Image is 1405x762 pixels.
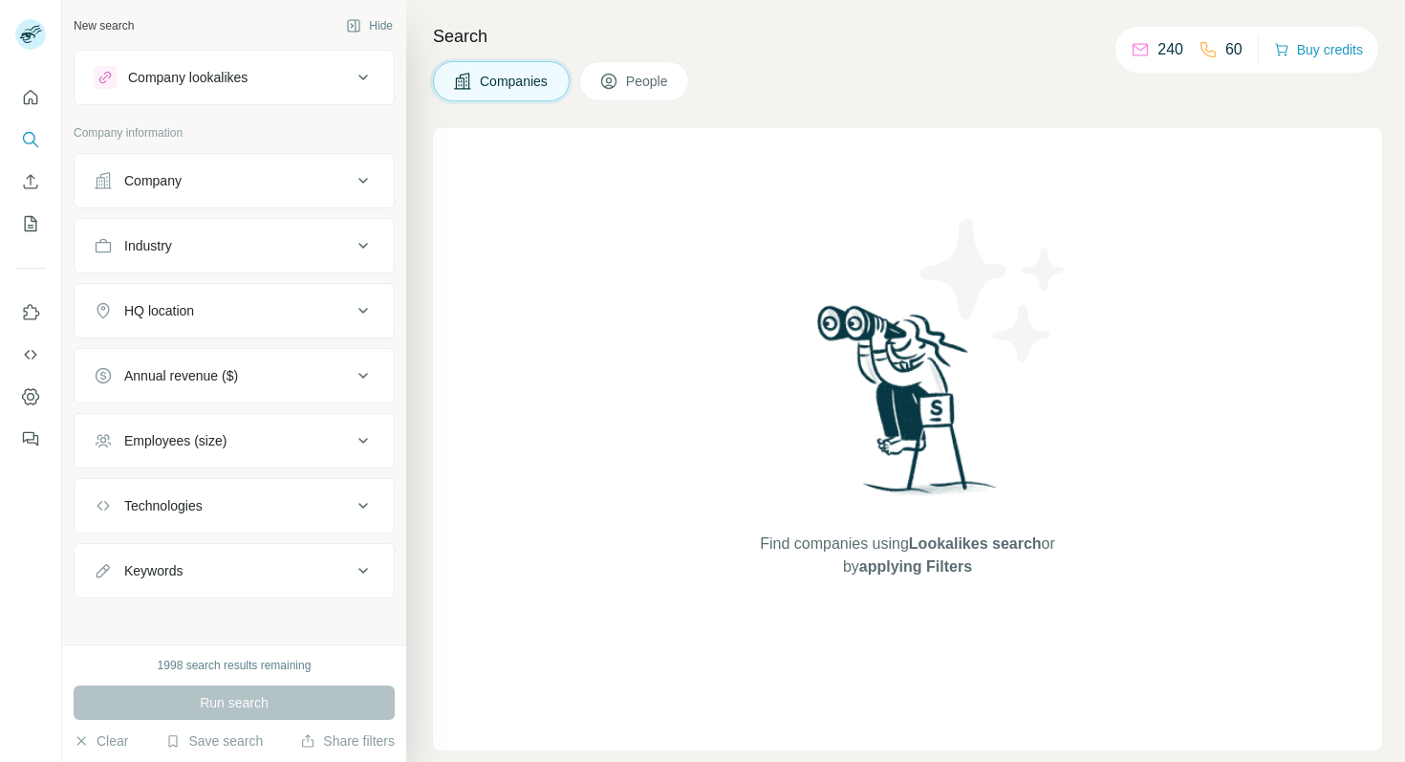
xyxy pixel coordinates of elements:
[75,223,394,269] button: Industry
[75,158,394,204] button: Company
[333,11,406,40] button: Hide
[165,731,263,751] button: Save search
[626,72,670,91] span: People
[15,80,46,115] button: Quick start
[1157,38,1183,61] p: 240
[124,301,194,320] div: HQ location
[433,23,1382,50] h4: Search
[124,366,238,385] div: Annual revenue ($)
[74,731,128,751] button: Clear
[75,548,394,594] button: Keywords
[75,288,394,334] button: HQ location
[754,533,1060,578] span: Find companies using or by
[74,17,134,34] div: New search
[75,483,394,529] button: Technologies
[15,337,46,372] button: Use Surfe API
[128,68,248,87] div: Company lookalikes
[909,535,1042,552] span: Lookalikes search
[1225,38,1243,61] p: 60
[859,558,972,575] span: applying Filters
[124,171,182,190] div: Company
[75,418,394,464] button: Employees (size)
[15,164,46,199] button: Enrich CSV
[480,72,550,91] span: Companies
[75,353,394,399] button: Annual revenue ($)
[124,561,183,580] div: Keywords
[124,431,227,450] div: Employees (size)
[1274,36,1363,63] button: Buy credits
[15,295,46,330] button: Use Surfe on LinkedIn
[300,731,395,751] button: Share filters
[15,422,46,456] button: Feedback
[75,54,394,100] button: Company lookalikes
[74,124,395,142] p: Company information
[124,496,203,515] div: Technologies
[809,300,1007,513] img: Surfe Illustration - Woman searching with binoculars
[15,207,46,241] button: My lists
[908,205,1080,377] img: Surfe Illustration - Stars
[124,236,172,255] div: Industry
[15,380,46,414] button: Dashboard
[158,657,312,674] div: 1998 search results remaining
[15,122,46,157] button: Search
